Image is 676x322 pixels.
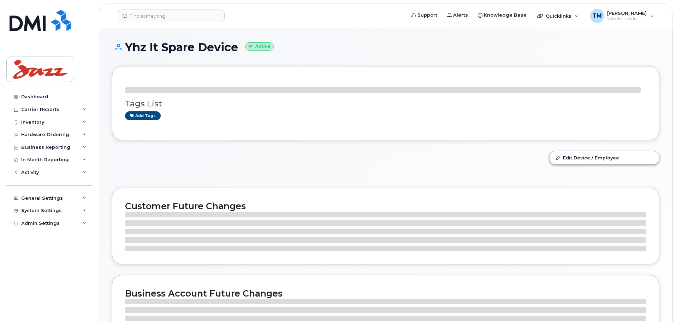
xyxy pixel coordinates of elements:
[245,42,274,51] small: Active
[125,201,646,211] h2: Customer Future Changes
[550,151,659,164] a: Edit Device / Employee
[112,41,659,53] h1: Yhz It Spare Device
[125,111,161,120] a: Add tags
[125,288,646,299] h2: Business Account Future Changes
[125,99,646,108] h3: Tags List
